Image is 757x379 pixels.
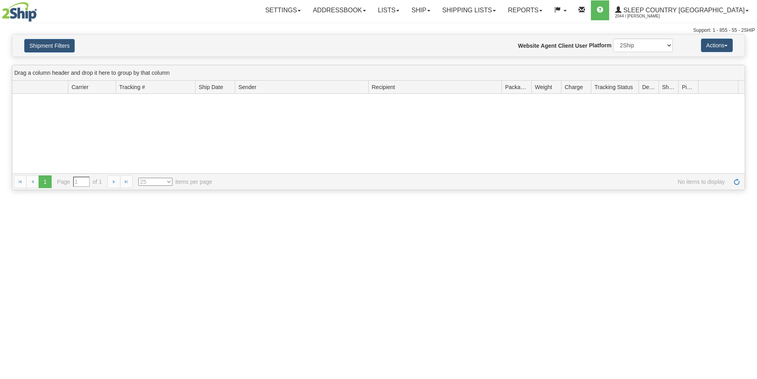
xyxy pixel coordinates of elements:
[621,7,745,14] span: Sleep Country [GEOGRAPHIC_DATA]
[372,0,405,20] a: Lists
[730,175,743,188] a: Refresh
[138,178,212,186] span: items per page
[642,83,655,91] span: Delivery Status
[502,0,548,20] a: Reports
[405,0,436,20] a: Ship
[2,2,37,22] img: logo2044.jpg
[199,83,223,91] span: Ship Date
[12,65,745,81] div: grid grouping header
[238,83,256,91] span: Sender
[223,178,725,186] span: No items to display
[541,42,557,50] label: Agent
[505,83,528,91] span: Packages
[575,42,587,50] label: User
[609,0,755,20] a: Sleep Country [GEOGRAPHIC_DATA] 2044 / [PERSON_NAME]
[39,175,51,188] span: 1
[119,83,145,91] span: Tracking #
[615,12,675,20] span: 2044 / [PERSON_NAME]
[518,42,539,50] label: Website
[2,27,755,34] div: Support: 1 - 855 - 55 - 2SHIP
[307,0,372,20] a: Addressbook
[436,0,502,20] a: Shipping lists
[535,83,552,91] span: Weight
[558,42,573,50] label: Client
[565,83,583,91] span: Charge
[259,0,307,20] a: Settings
[372,83,395,91] span: Recipient
[72,83,89,91] span: Carrier
[589,41,612,49] label: Platform
[682,83,695,91] span: Pickup Status
[594,83,633,91] span: Tracking Status
[24,39,75,52] button: Shipment Filters
[662,83,675,91] span: Shipment Issues
[57,177,102,187] span: Page of 1
[701,39,733,52] button: Actions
